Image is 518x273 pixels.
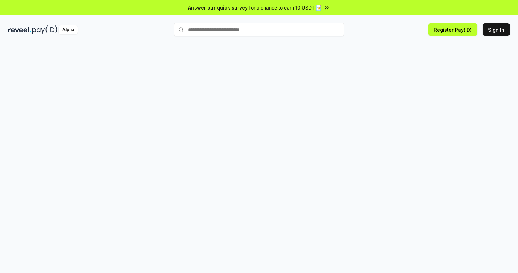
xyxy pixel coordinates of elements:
[32,25,57,34] img: pay_id
[59,25,78,34] div: Alpha
[188,4,248,11] span: Answer our quick survey
[249,4,322,11] span: for a chance to earn 10 USDT 📝
[483,23,510,36] button: Sign In
[8,25,31,34] img: reveel_dark
[428,23,477,36] button: Register Pay(ID)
